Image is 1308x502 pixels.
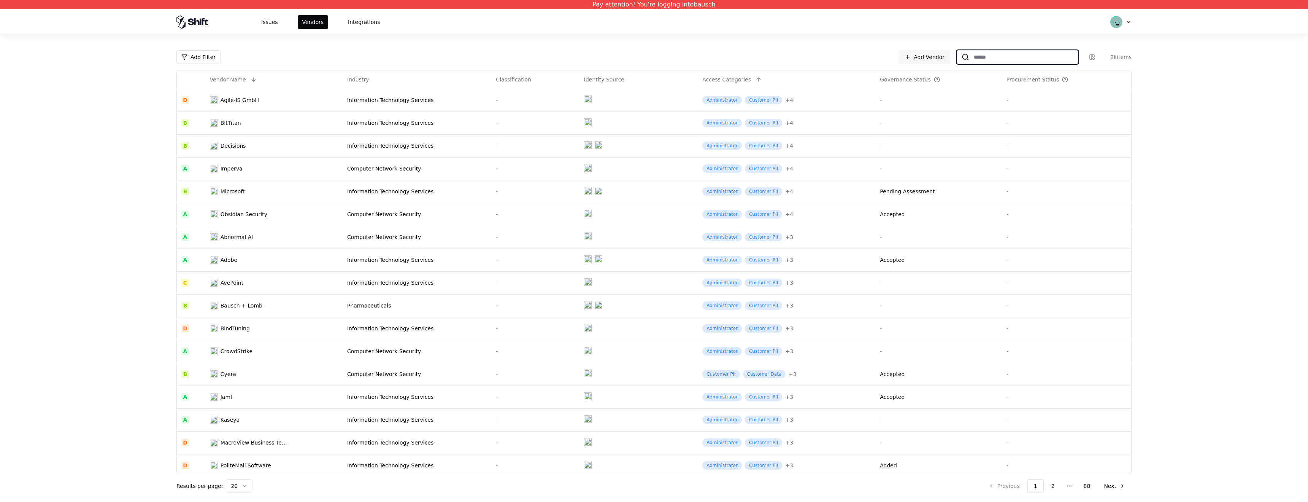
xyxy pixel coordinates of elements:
div: Administrator [702,301,742,310]
div: Customer PII [745,461,782,470]
div: D [181,439,189,446]
button: Next [1098,479,1132,493]
div: - [880,439,997,446]
button: 88 [1078,479,1097,493]
img: microsoft365.com [595,187,602,194]
img: entra.microsoft.com [584,415,592,423]
div: Customer PII [745,233,782,241]
img: entra.microsoft.com [584,164,592,172]
div: Administrator [702,279,742,287]
div: + 4 [785,188,793,195]
div: Accepted [880,393,905,401]
div: Agile-IS GmbH [221,96,259,104]
div: + 3 [785,233,793,241]
div: Information Technology Services [347,188,487,195]
button: +3 [785,325,793,332]
div: B [181,119,189,127]
div: - [880,325,997,332]
div: - [1006,119,1127,127]
div: - [496,393,575,401]
div: Imperva [221,165,243,172]
div: AvePoint [221,279,243,287]
div: - [496,256,575,264]
div: Administrator [702,210,742,218]
div: + 3 [785,393,793,401]
img: Microsoft [210,188,217,195]
div: Customer PII [745,393,782,401]
div: Administrator [702,438,742,447]
div: 2k items [1101,53,1132,61]
div: Customer PII [745,210,782,218]
div: MacroView Business Technology [221,439,289,446]
div: - [496,119,575,127]
div: + 4 [785,142,793,150]
div: Customer PII [745,164,782,173]
div: Customer PII [745,96,782,104]
a: Add Vendor [898,50,951,64]
div: Vendor Name [210,76,246,83]
div: A [181,256,189,264]
div: - [1006,165,1127,172]
div: Information Technology Services [347,439,487,446]
div: - [1006,142,1127,150]
div: B [181,302,189,309]
div: - [880,302,997,309]
img: microsoft365.com [595,255,602,263]
div: A [181,165,189,172]
div: - [1006,233,1127,241]
button: +4 [785,96,793,104]
img: entra.microsoft.com [584,278,592,286]
img: entra.microsoft.com [584,438,592,446]
div: Governance Status [880,76,931,83]
img: microsoft365.com [595,301,602,309]
img: entra.microsoft.com [584,347,592,354]
img: entra.microsoft.com [584,210,592,217]
div: + 4 [785,165,793,172]
div: Information Technology Services [347,256,487,264]
div: CrowdStrike [221,347,252,355]
div: - [496,302,575,309]
div: Administrator [702,416,742,424]
div: Classification [496,76,531,83]
div: - [1006,325,1127,332]
div: A [181,210,189,218]
div: Information Technology Services [347,462,487,469]
img: Obsidian Security [210,210,217,218]
div: Access Categories [702,76,751,83]
div: - [1006,188,1127,195]
div: Customer PII [745,119,782,127]
div: - [496,347,575,355]
div: - [496,462,575,469]
div: Customer PII [745,324,782,333]
div: C [181,279,189,287]
img: Agile-IS GmbH [210,96,217,104]
div: Accepted [880,210,905,218]
div: Information Technology Services [347,119,487,127]
div: Decisions [221,142,246,150]
div: - [496,233,575,241]
img: PoliteMail Software [210,462,217,469]
div: Adobe [221,256,237,264]
img: entra.microsoft.com [584,141,592,149]
div: Computer Network Security [347,370,487,378]
div: - [1006,96,1127,104]
div: - [1006,416,1127,424]
div: - [880,96,997,104]
div: Pending Assessment [880,188,935,195]
div: Accepted [880,370,905,378]
div: Pharmaceuticals [347,302,487,309]
div: Abnormal AI [221,233,253,241]
img: AvePoint [210,279,217,287]
div: Customer PII [745,256,782,264]
div: A [181,233,189,241]
div: Identity Source [584,76,624,83]
nav: pagination [982,479,1132,493]
div: - [496,325,575,332]
div: Information Technology Services [347,96,487,104]
div: + 3 [785,256,793,264]
button: Issues [257,15,283,29]
button: +4 [785,119,793,127]
div: A [181,347,189,355]
button: +3 [785,462,793,469]
div: B [181,370,189,378]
